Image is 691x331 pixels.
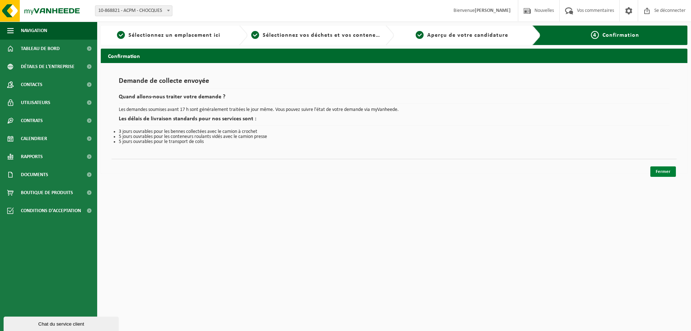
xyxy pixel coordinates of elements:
[263,32,384,38] font: Sélectionnez vos déchets et vos conteneurs
[104,31,233,40] a: 1Sélectionnez un emplacement ici
[119,32,123,38] font: 1
[119,107,399,112] font: Les demandes soumises avant 17 h sont généralement traitées le jour même. Vous pouvez suivre l'ét...
[453,8,475,13] font: Bienvenue
[98,8,162,13] font: 10-868821 - ACPM - CHOCQUES
[119,129,257,134] font: 3 jours ouvrables pour les bennes collectées avec le camion à crochet
[577,8,614,13] font: Vos commentaires
[128,32,220,38] font: Sélectionnez un emplacement ici
[21,154,43,160] font: Rapports
[21,46,60,52] font: Tableau de bord
[21,136,47,142] font: Calendrier
[21,28,47,33] font: Navigation
[119,134,267,139] font: 5 jours ouvrables pour les conteneurs roulants vidés avec le camion presse
[21,64,74,70] font: Détails de l'entreprise
[21,172,48,178] font: Documents
[656,169,670,174] font: Fermer
[119,139,204,144] font: 5 jours ouvrables pour le transport de colis
[593,32,596,38] font: 4
[650,166,676,177] a: Fermer
[21,190,73,196] font: Boutique de produits
[602,32,639,38] font: Confirmation
[418,32,421,38] font: 3
[654,8,686,13] font: Se déconnecter
[119,77,209,85] font: Demande de collecte envoyée
[108,54,140,59] font: Confirmation
[119,94,225,100] font: Quand allons-nous traiter votre demande ?
[398,31,527,40] a: 3Aperçu de votre candidature
[95,5,172,16] span: 10-868821 - ACPM - CHOCQUES
[21,208,81,214] font: Conditions d'acceptation
[475,8,511,13] font: [PERSON_NAME]
[95,6,172,16] span: 10-868821 - ACPM - CHOCQUES
[21,100,50,106] font: Utilisateurs
[21,82,42,88] font: Contacts
[253,32,257,38] font: 2
[534,8,554,13] font: Nouvelles
[4,315,120,331] iframe: widget de discussion
[427,32,508,38] font: Aperçu de votre candidature
[21,118,43,124] font: Contrats
[119,116,256,122] font: Les délais de livraison standards pour nos services sont :
[251,31,380,40] a: 2Sélectionnez vos déchets et vos conteneurs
